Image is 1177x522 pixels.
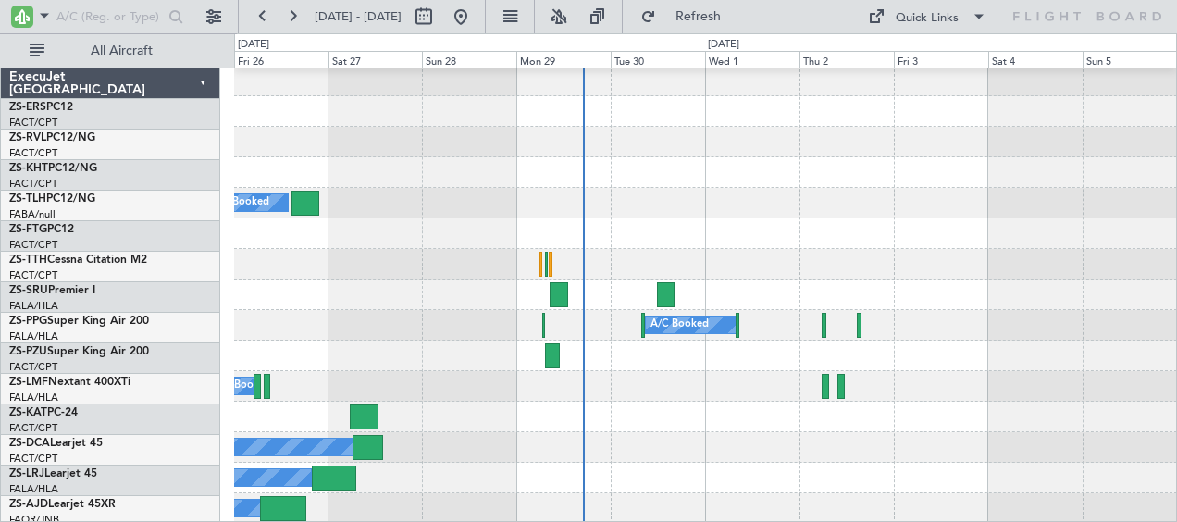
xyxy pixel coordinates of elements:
[1083,51,1177,68] div: Sun 5
[238,37,269,53] div: [DATE]
[988,51,1083,68] div: Sat 4
[9,360,57,374] a: FACT/CPT
[9,285,48,296] span: ZS-SRU
[9,285,95,296] a: ZS-SRUPremier I
[211,189,269,217] div: A/C Booked
[20,36,201,66] button: All Aircraft
[9,207,56,221] a: FABA/null
[9,391,58,404] a: FALA/HLA
[9,468,44,479] span: ZS-LRJ
[650,311,709,339] div: A/C Booked
[894,51,988,68] div: Fri 3
[9,346,149,357] a: ZS-PZUSuper King Air 200
[9,116,57,130] a: FACT/CPT
[708,37,739,53] div: [DATE]
[9,377,130,388] a: ZS-LMFNextant 400XTi
[9,452,57,466] a: FACT/CPT
[9,329,58,343] a: FALA/HLA
[9,177,57,191] a: FACT/CPT
[9,316,149,327] a: ZS-PPGSuper King Air 200
[9,163,48,174] span: ZS-KHT
[9,407,47,418] span: ZS-KAT
[9,299,58,313] a: FALA/HLA
[234,51,328,68] div: Fri 26
[799,51,894,68] div: Thu 2
[9,255,147,266] a: ZS-TTHCessna Citation M2
[896,9,959,28] div: Quick Links
[9,163,97,174] a: ZS-KHTPC12/NG
[9,132,95,143] a: ZS-RVLPC12/NG
[9,377,48,388] span: ZS-LMF
[516,51,611,68] div: Mon 29
[9,238,57,252] a: FACT/CPT
[422,51,516,68] div: Sun 28
[9,224,74,235] a: ZS-FTGPC12
[328,51,423,68] div: Sat 27
[9,421,57,435] a: FACT/CPT
[9,146,57,160] a: FACT/CPT
[9,499,48,510] span: ZS-AJD
[660,10,737,23] span: Refresh
[9,316,47,327] span: ZS-PPG
[632,2,743,31] button: Refresh
[9,346,47,357] span: ZS-PZU
[9,438,50,449] span: ZS-DCA
[9,499,116,510] a: ZS-AJDLearjet 45XR
[9,193,95,205] a: ZS-TLHPC12/NG
[213,372,271,400] div: A/C Booked
[859,2,996,31] button: Quick Links
[9,468,97,479] a: ZS-LRJLearjet 45
[56,3,163,31] input: A/C (Reg. or Type)
[315,8,402,25] span: [DATE] - [DATE]
[705,51,799,68] div: Wed 1
[9,438,103,449] a: ZS-DCALearjet 45
[9,268,57,282] a: FACT/CPT
[9,482,58,496] a: FALA/HLA
[9,224,47,235] span: ZS-FTG
[9,193,46,205] span: ZS-TLH
[9,102,46,113] span: ZS-ERS
[611,51,705,68] div: Tue 30
[9,407,78,418] a: ZS-KATPC-24
[9,255,47,266] span: ZS-TTH
[9,132,46,143] span: ZS-RVL
[9,102,73,113] a: ZS-ERSPC12
[48,44,195,57] span: All Aircraft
